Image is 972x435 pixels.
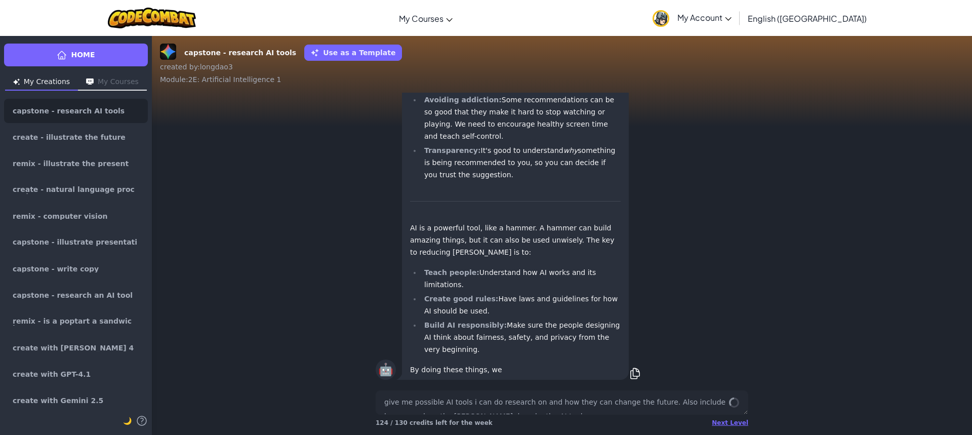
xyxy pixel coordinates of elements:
[424,295,498,303] strong: Create good rules:
[421,293,621,317] li: Have laws and guidelines for how AI should be used.
[13,344,134,351] span: create with [PERSON_NAME] 4
[4,388,148,413] a: create with Gemini 2.5
[13,213,107,220] span: remix - computer vision
[399,13,443,24] span: My Courses
[123,415,132,427] button: 🌙
[748,13,867,24] span: English ([GEOGRAPHIC_DATA])
[86,78,94,85] img: Icon
[712,419,748,427] div: Next Level
[421,319,621,355] li: Make sure the people designing AI think about fairness, safety, and privacy from the very beginning.
[424,146,481,154] strong: Transparency:
[13,107,125,114] span: capstone - research AI tools
[4,309,148,334] a: remix - is a poptart a sandwich?
[160,63,233,71] span: created by : longdao3
[123,417,132,425] span: 🌙
[376,360,396,380] div: 🤖
[13,134,126,141] span: create - illustrate the future
[4,362,148,386] a: create with GPT-4.1
[647,2,737,34] a: My Account
[4,178,148,202] a: create - natural language processing
[394,5,458,32] a: My Courses
[4,204,148,228] a: remix - computer vision
[4,151,148,176] a: remix - illustrate the present
[563,146,578,154] em: why
[4,44,148,66] a: Home
[71,50,95,60] span: Home
[421,266,621,291] li: Understand how AI works and its limitations.
[5,74,78,91] button: My Creations
[4,99,148,123] a: capstone - research AI tools
[13,78,20,85] img: Icon
[4,125,148,149] a: create - illustrate the future
[410,222,621,258] p: AI is a powerful tool, like a hammer. A hammer can build amazing things, but it can also be used ...
[424,96,502,104] strong: Avoiding addiction:
[13,239,139,247] span: capstone - illustrate presentations
[13,292,133,299] span: capstone - research an AI tool
[13,265,99,272] span: capstone - write copy
[376,419,493,426] span: 124 / 130 credits left for the week
[13,371,91,378] span: create with GPT-4.1
[410,364,621,376] p: By doing these things, we
[13,397,103,404] span: create with Gemini 2.5
[424,321,507,329] strong: Build AI responsibly:
[13,318,139,326] span: remix - is a poptart a sandwich?
[304,45,402,61] button: Use as a Template
[653,10,669,27] img: avatar
[13,160,129,167] span: remix - illustrate the present
[160,44,176,60] img: Gemini
[743,5,872,32] a: English ([GEOGRAPHIC_DATA])
[424,268,479,276] strong: Teach people:
[184,48,296,58] strong: capstone - research AI tools
[160,74,964,85] div: Module : 2E: Artificial Intelligence 1
[13,186,139,194] span: create - natural language processing
[108,8,196,28] img: CodeCombat logo
[4,257,148,281] a: capstone - write copy
[421,94,621,142] li: Some recommendations can be so good that they make it hard to stop watching or playing. We need t...
[677,12,732,23] span: My Account
[421,144,621,181] li: It's good to understand something is being recommended to you, so you can decide if you trust the...
[4,230,148,255] a: capstone - illustrate presentations
[4,336,148,360] a: create with [PERSON_NAME] 4
[4,283,148,307] a: capstone - research an AI tool
[78,74,147,91] button: My Courses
